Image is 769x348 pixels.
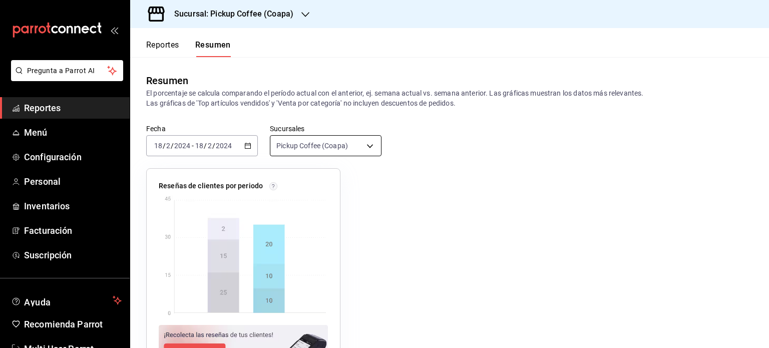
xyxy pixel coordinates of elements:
span: Reportes [24,101,122,115]
span: Configuración [24,150,122,164]
span: Ayuda [24,294,109,306]
span: - [192,142,194,150]
button: open_drawer_menu [110,26,118,34]
span: Pregunta a Parrot AI [27,66,108,76]
span: Facturación [24,224,122,237]
input: ---- [174,142,191,150]
input: -- [207,142,212,150]
span: / [212,142,215,150]
span: Personal [24,175,122,188]
span: Inventarios [24,199,122,213]
span: Pickup Coffee (Coapa) [276,141,348,151]
p: Reseñas de clientes por periodo [159,181,263,191]
input: -- [154,142,163,150]
label: Sucursales [270,125,381,132]
span: Suscripción [24,248,122,262]
button: Reportes [146,40,179,57]
input: -- [166,142,171,150]
span: Recomienda Parrot [24,317,122,331]
span: / [204,142,207,150]
p: El porcentaje se calcula comparando el período actual con el anterior, ej. semana actual vs. sema... [146,88,753,108]
input: -- [195,142,204,150]
label: Fecha [146,125,258,132]
span: / [171,142,174,150]
div: navigation tabs [146,40,231,57]
button: Pregunta a Parrot AI [11,60,123,81]
h3: Sucursal: Pickup Coffee (Coapa) [166,8,293,20]
div: Resumen [146,73,188,88]
a: Pregunta a Parrot AI [7,73,123,83]
span: / [163,142,166,150]
span: Menú [24,126,122,139]
input: ---- [215,142,232,150]
button: Resumen [195,40,231,57]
